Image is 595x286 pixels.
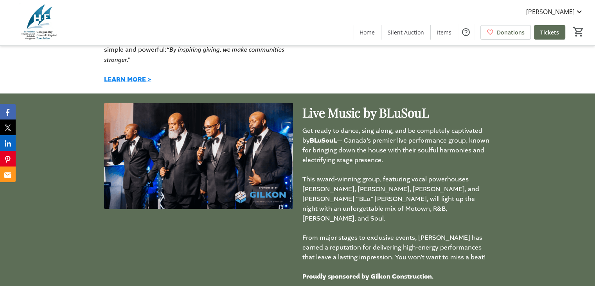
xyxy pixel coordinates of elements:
[480,25,531,40] a: Donations
[302,104,429,121] span: Live Music by BLuSouL
[104,75,151,84] a: LEARN MORE >
[302,175,479,223] span: This award-winning group, featuring vocal powerhouses [PERSON_NAME], [PERSON_NAME], [PERSON_NAME]...
[526,7,575,16] span: [PERSON_NAME]
[302,272,433,281] strong: Proudly sponsored by Gilkon Construction.
[431,25,458,40] a: Items
[437,28,451,36] span: Items
[104,103,293,210] img: undefined
[497,28,525,36] span: Donations
[534,25,565,40] a: Tickets
[104,16,290,54] span: With a signature style that earns standing ovations and sparks generosity, [PERSON_NAME] will onc...
[5,3,74,42] img: Georgian Bay General Hospital Foundation's Logo
[104,45,284,65] em: “By inspiring giving, we make communities stronger.”
[302,127,482,145] span: Get ready to dance, sing along, and be completely captivated by
[353,25,381,40] a: Home
[540,28,559,36] span: Tickets
[520,5,590,18] button: [PERSON_NAME]
[458,24,474,40] button: Help
[360,28,375,36] span: Home
[302,234,485,261] span: From major stages to exclusive events, [PERSON_NAME] has earned a reputation for delivering high-...
[388,28,424,36] span: Silent Auction
[381,25,430,40] a: Silent Auction
[572,25,586,39] button: Cart
[310,136,337,145] strong: BLuSouL
[302,136,489,164] span: — Canada’s premier live performance group, known for bringing down the house with their soulful h...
